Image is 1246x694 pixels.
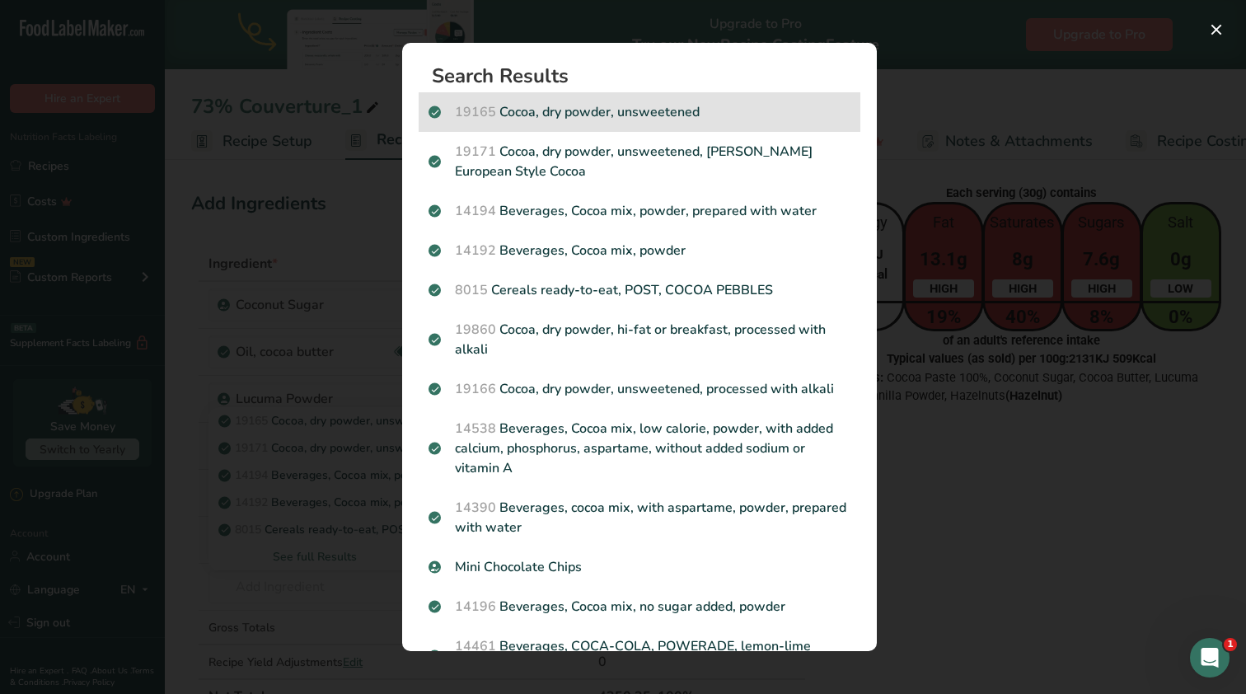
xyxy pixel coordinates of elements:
[429,201,850,221] p: Beverages, Cocoa mix, powder, prepared with water
[429,597,850,617] p: Beverages, Cocoa mix, no sugar added, powder
[1224,638,1237,651] span: 1
[455,143,496,161] span: 19171
[429,419,850,478] p: Beverages, Cocoa mix, low calorie, powder, with added calcium, phosphorus, aspartame, without add...
[455,202,496,220] span: 14194
[432,66,860,86] h1: Search Results
[455,598,496,616] span: 14196
[429,142,850,181] p: Cocoa, dry powder, unsweetened, [PERSON_NAME] European Style Cocoa
[455,380,496,398] span: 19166
[455,103,496,121] span: 19165
[429,498,850,537] p: Beverages, cocoa mix, with aspartame, powder, prepared with water
[455,321,496,339] span: 19860
[429,636,850,676] p: Beverages, COCA-COLA, POWERADE, lemon-lime flavored, ready-to-drink
[429,102,850,122] p: Cocoa, dry powder, unsweetened
[429,379,850,399] p: Cocoa, dry powder, unsweetened, processed with alkali
[429,280,850,300] p: Cereals ready-to-eat, POST, COCOA PEBBLES
[455,281,488,299] span: 8015
[1190,638,1230,678] iframe: Intercom live chat
[429,557,850,577] p: Mini Chocolate Chips
[429,320,850,359] p: Cocoa, dry powder, hi-fat or breakfast, processed with alkali
[455,420,496,438] span: 14538
[455,637,496,655] span: 14461
[429,241,850,260] p: Beverages, Cocoa mix, powder
[455,241,496,260] span: 14192
[455,499,496,517] span: 14390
